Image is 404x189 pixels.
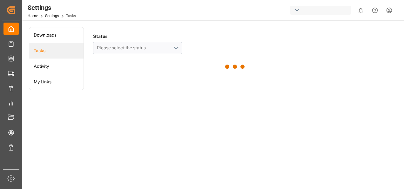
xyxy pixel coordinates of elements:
[28,3,76,12] div: Settings
[29,27,84,43] a: Downloads
[97,45,149,50] span: Please select the status
[93,42,182,54] button: open menu
[29,59,84,74] a: Activity
[93,32,182,41] h4: Status
[29,43,84,59] a: Tasks
[29,74,84,90] a: My Links
[45,14,59,18] a: Settings
[368,3,382,17] button: Help Center
[28,14,38,18] a: Home
[353,3,368,17] button: show 0 new notifications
